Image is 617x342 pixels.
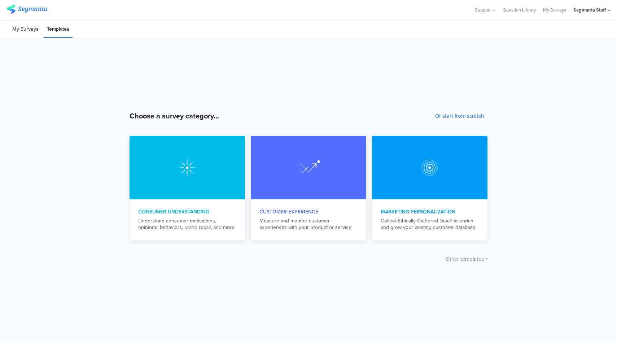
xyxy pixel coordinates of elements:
[138,218,236,231] div: Understand consumer motivations, opinions, behaviors, brand recall, and more
[130,111,219,121] div: Choose a survey category...
[418,156,441,179] img: customer_experience.svg
[446,255,484,263] span: Other templates
[9,21,42,38] li: My Surveys
[6,5,47,14] img: segmanta logo
[435,112,484,120] button: Or start from scratch
[259,208,358,216] div: Customer Experience
[475,7,491,13] span: Support
[381,208,479,216] div: Marketing Personalization
[381,218,479,231] div: Collect Ethically Gathered Data® to enrich and grow your existing customer database
[259,218,358,231] div: Measure and monitor customer experiences with your product or service
[176,156,199,179] img: consumer_understanding.svg
[138,208,236,216] div: Consumer Understanding
[297,156,320,179] img: marketing_personalization.svg
[573,7,606,13] div: Segmanta Staff
[446,255,487,263] button: Other templates
[44,21,73,38] li: Templates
